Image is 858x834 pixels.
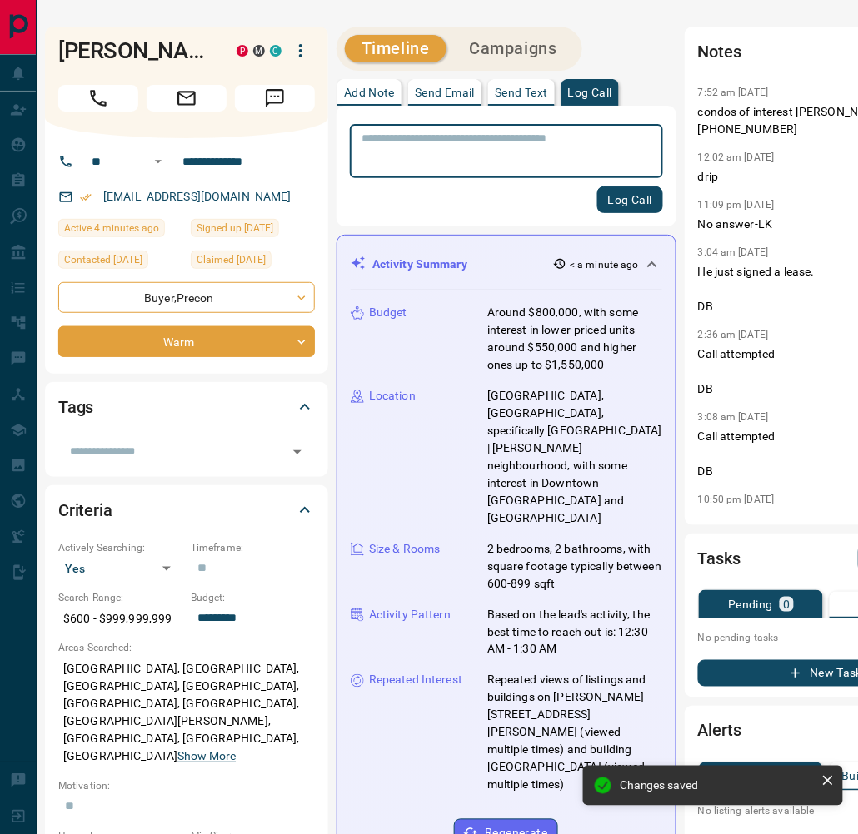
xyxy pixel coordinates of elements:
span: Call [58,85,138,112]
p: Areas Searched: [58,641,315,656]
h2: Criteria [58,497,112,524]
p: 7:52 am [DATE] [698,87,769,98]
span: Contacted [DATE] [64,251,142,268]
div: Activity Summary< a minute ago [351,249,662,280]
p: 11:09 pm [DATE] [698,199,775,211]
p: Send Text [495,87,548,98]
span: Active 4 minutes ago [64,220,159,236]
p: Log Call [568,87,612,98]
div: Warm [58,326,315,357]
p: 2:36 am [DATE] [698,329,769,340]
button: Campaigns [453,35,574,62]
p: $600 - $999,999,999 [58,605,182,633]
p: 3:08 am [DATE] [698,411,769,423]
span: Claimed [DATE] [197,251,266,268]
button: Open [286,440,309,464]
div: Tags [58,387,315,427]
h2: Tags [58,394,93,420]
p: 3:04 am [DATE] [698,246,769,258]
span: Message [235,85,315,112]
p: Activity Summary [372,256,467,273]
p: 2 bedrooms, 2 bathrooms, with square footage typically between 600-899 sqft [487,540,662,593]
p: Motivation: [58,779,315,794]
p: Timeframe: [191,540,315,555]
p: Location [369,387,416,405]
p: 12:02 am [DATE] [698,151,775,163]
p: 10:50 pm [DATE] [698,494,775,505]
p: Budget [369,304,407,321]
p: Actively Searching: [58,540,182,555]
button: Timeline [345,35,446,62]
p: [GEOGRAPHIC_DATA], [GEOGRAPHIC_DATA], specifically [GEOGRAPHIC_DATA] | [PERSON_NAME] neighbourhoo... [487,387,662,527]
h2: Notes [698,38,741,65]
div: condos.ca [270,45,282,57]
div: property.ca [237,45,248,57]
p: Pending [728,598,773,610]
button: Open [148,151,168,171]
h1: [PERSON_NAME] [58,37,212,64]
p: Based on the lead's activity, the best time to reach out is: 12:30 AM - 1:30 AM [487,606,662,658]
p: 0 [783,598,790,610]
h2: Alerts [698,717,741,744]
div: Yes [58,555,182,582]
p: Add Note [344,87,395,98]
a: [EMAIL_ADDRESS][DOMAIN_NAME] [103,190,292,203]
h2: Tasks [698,545,741,572]
p: Activity Pattern [369,606,451,623]
p: Around $800,000, with some interest in lower-priced units around $550,000 and higher ones up to $... [487,304,662,374]
div: Mon Mar 09 2015 [191,219,315,242]
p: [GEOGRAPHIC_DATA], [GEOGRAPHIC_DATA], [GEOGRAPHIC_DATA], [GEOGRAPHIC_DATA], [GEOGRAPHIC_DATA], [G... [58,656,315,771]
p: Repeated views of listings and buildings on [PERSON_NAME][STREET_ADDRESS][PERSON_NAME] (viewed mu... [487,672,662,794]
div: Criteria [58,490,315,530]
button: Show More [177,748,236,766]
span: Email [147,85,227,112]
p: < a minute ago [570,257,639,272]
div: mrloft.ca [253,45,265,57]
p: Budget: [191,590,315,605]
button: Log Call [597,186,663,213]
p: Size & Rooms [369,540,441,558]
p: Repeated Interest [369,672,462,689]
svg: Email Verified [80,191,92,203]
div: Wed Sep 17 2025 [58,219,182,242]
p: Send Email [415,87,475,98]
div: Buyer , Precon [58,282,315,313]
div: Thu Dec 14 2017 [191,251,315,274]
div: Sat Mar 08 2025 [58,251,182,274]
div: Changes saved [620,779,815,792]
p: Search Range: [58,590,182,605]
span: Signed up [DATE] [197,220,273,236]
